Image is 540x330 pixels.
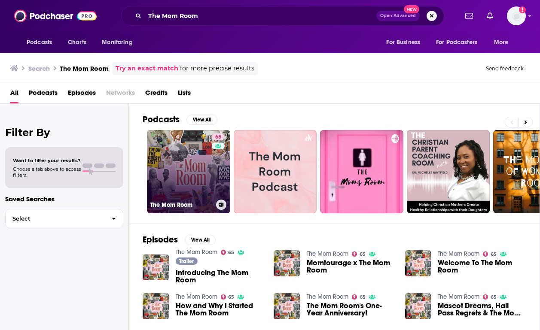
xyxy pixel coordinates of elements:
[488,34,519,51] button: open menu
[221,250,235,255] a: 65
[14,8,97,24] img: Podchaser - Follow, Share and Rate Podcasts
[438,259,526,274] a: Welcome To The Mom Room
[307,250,348,257] a: The Mom Room
[143,234,178,245] h2: Episodes
[116,64,178,73] a: Try an exact match
[5,195,123,203] p: Saved Searches
[274,250,300,276] img: Momtourage x The Mom Room
[13,157,81,163] span: Want to filter your results?
[180,64,254,73] span: for more precise results
[360,295,366,299] span: 65
[13,166,81,178] span: Choose a tab above to access filters.
[176,248,217,256] a: The Mom Room
[380,34,431,51] button: open menu
[185,235,216,245] button: View All
[178,86,191,103] a: Lists
[143,293,169,319] img: How and Why I Started The Mom Room
[307,293,348,300] a: The Mom Room
[150,201,213,209] h3: The Mom Room
[360,252,366,256] span: 65
[494,36,509,48] span: More
[102,36,132,48] span: Monitoring
[519,6,526,13] svg: Add a profile image
[483,294,497,300] a: 65
[106,86,135,103] span: Networks
[176,293,217,300] a: The Mom Room
[430,34,490,51] button: open menu
[483,9,497,23] a: Show notifications dropdown
[491,252,497,256] span: 65
[62,34,92,51] a: Charts
[438,293,479,300] a: The Mom Room
[274,293,300,319] img: The Mom Room's One-Year Anniversary!
[10,86,18,103] a: All
[507,6,526,25] button: Show profile menu
[462,9,476,23] a: Show notifications dropdown
[507,6,526,25] img: User Profile
[215,133,221,142] span: 65
[68,86,96,103] a: Episodes
[352,251,366,257] a: 65
[147,130,230,213] a: 65The Mom Room
[491,295,497,299] span: 65
[438,302,526,317] a: Mascot Dreams, Hall Pass Regrets & The Mom Room Shop
[176,269,264,284] a: Introducing The Mom Room
[228,295,234,299] span: 65
[145,86,168,103] a: Credits
[228,251,234,254] span: 65
[5,209,123,228] button: Select
[176,302,264,317] a: How and Why I Started The Mom Room
[352,294,366,300] a: 65
[507,6,526,25] span: Logged in as sarahhallprinc
[404,5,419,13] span: New
[143,254,169,281] img: Introducing The Mom Room
[307,259,395,274] a: Momtourage x The Mom Room
[186,115,217,125] button: View All
[386,36,420,48] span: For Business
[438,250,479,257] a: The Mom Room
[221,294,235,300] a: 65
[380,14,416,18] span: Open Advanced
[143,114,180,125] h2: Podcasts
[6,216,105,221] span: Select
[405,293,431,319] img: Mascot Dreams, Hall Pass Regrets & The Mom Room Shop
[307,302,395,317] a: The Mom Room's One-Year Anniversary!
[212,133,225,140] a: 65
[121,6,444,26] div: Search podcasts, credits, & more...
[143,114,217,125] a: PodcastsView All
[179,259,194,264] span: Trailer
[376,11,420,21] button: Open AdvancedNew
[483,65,526,72] button: Send feedback
[405,250,431,276] img: Welcome To The Mom Room
[145,9,376,23] input: Search podcasts, credits, & more...
[68,36,86,48] span: Charts
[29,86,58,103] a: Podcasts
[5,126,123,139] h2: Filter By
[483,251,497,257] a: 65
[96,34,143,51] button: open menu
[436,36,477,48] span: For Podcasters
[21,34,63,51] button: open menu
[27,36,52,48] span: Podcasts
[143,234,216,245] a: EpisodesView All
[60,64,109,73] h3: The Mom Room
[28,64,50,73] h3: Search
